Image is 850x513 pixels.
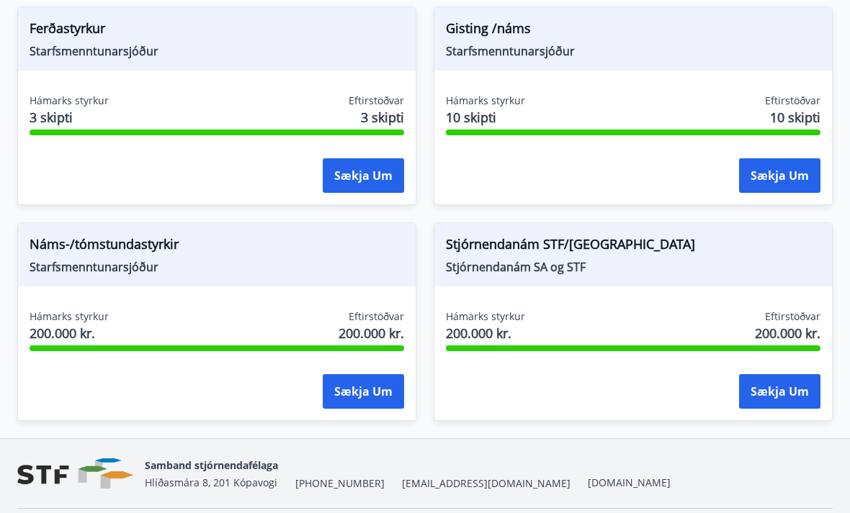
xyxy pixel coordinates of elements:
span: 200.000 kr. [446,324,525,342]
button: Sækja um [323,374,404,409]
span: Eftirstöðvar [349,94,404,108]
span: Hámarks styrkur [446,309,525,324]
button: Sækja um [739,374,820,409]
span: Hámarks styrkur [446,94,525,108]
span: 200.000 kr. [755,324,820,342]
button: Sækja um [323,158,404,193]
span: 10 skipti [770,108,820,127]
span: Starfsmenntunarsjóður [446,43,820,59]
span: [PHONE_NUMBER] [295,476,385,491]
span: 3 skipti [30,108,109,127]
span: Starfsmenntunarsjóður [30,259,404,275]
a: [DOMAIN_NAME] [588,476,671,489]
span: Eftirstöðvar [349,309,404,324]
span: Eftirstöðvar [765,94,820,108]
span: [EMAIL_ADDRESS][DOMAIN_NAME] [402,476,571,491]
span: Gisting /náms [446,19,820,43]
span: Starfsmenntunarsjóður [30,43,404,59]
button: Sækja um [739,158,820,193]
span: 200.000 kr. [30,324,109,342]
span: Ferðastyrkur [30,19,404,43]
img: vjCaq2fThgY3EUYqSgpjEiBg6WP39ov69hlhuPVN.png [17,458,133,489]
span: Hámarks styrkur [30,94,109,108]
span: Náms-/tómstundastyrkir [30,235,404,259]
span: 10 skipti [446,108,525,127]
span: Samband stjórnendafélaga [145,458,278,472]
span: 200.000 kr. [339,324,404,342]
span: 3 skipti [361,108,404,127]
span: Stjórnendanám SA og STF [446,259,820,275]
span: Hlíðasmára 8, 201 Kópavogi [145,476,277,489]
span: Eftirstöðvar [765,309,820,324]
span: Hámarks styrkur [30,309,109,324]
span: Stjórnendanám STF/[GEOGRAPHIC_DATA] [446,235,820,259]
